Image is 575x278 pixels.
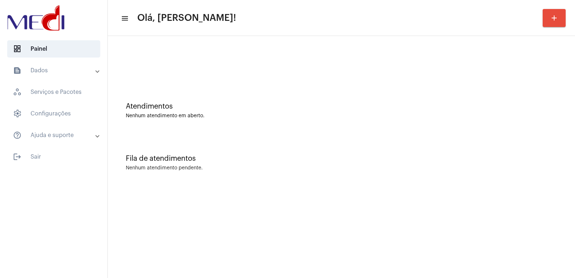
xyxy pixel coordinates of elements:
[13,131,96,140] mat-panel-title: Ajuda e suporte
[13,152,22,161] mat-icon: sidenav icon
[7,148,100,165] span: Sair
[126,102,557,110] div: Atendimentos
[7,105,100,122] span: Configurações
[137,12,236,24] span: Olá, [PERSON_NAME]!
[7,40,100,58] span: Painel
[4,127,107,144] mat-expansion-panel-header: sidenav iconAjuda e suporte
[126,113,557,119] div: Nenhum atendimento em aberto.
[13,66,22,75] mat-icon: sidenav icon
[126,165,203,171] div: Nenhum atendimento pendente.
[126,155,557,163] div: Fila de atendimentos
[13,45,22,53] span: sidenav icon
[13,66,96,75] mat-panel-title: Dados
[121,14,128,23] mat-icon: sidenav icon
[550,14,558,22] mat-icon: add
[7,83,100,101] span: Serviços e Pacotes
[13,109,22,118] span: sidenav icon
[13,131,22,140] mat-icon: sidenav icon
[4,62,107,79] mat-expansion-panel-header: sidenav iconDados
[13,88,22,96] span: sidenav icon
[6,4,66,32] img: d3a1b5fa-500b-b90f-5a1c-719c20e9830b.png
